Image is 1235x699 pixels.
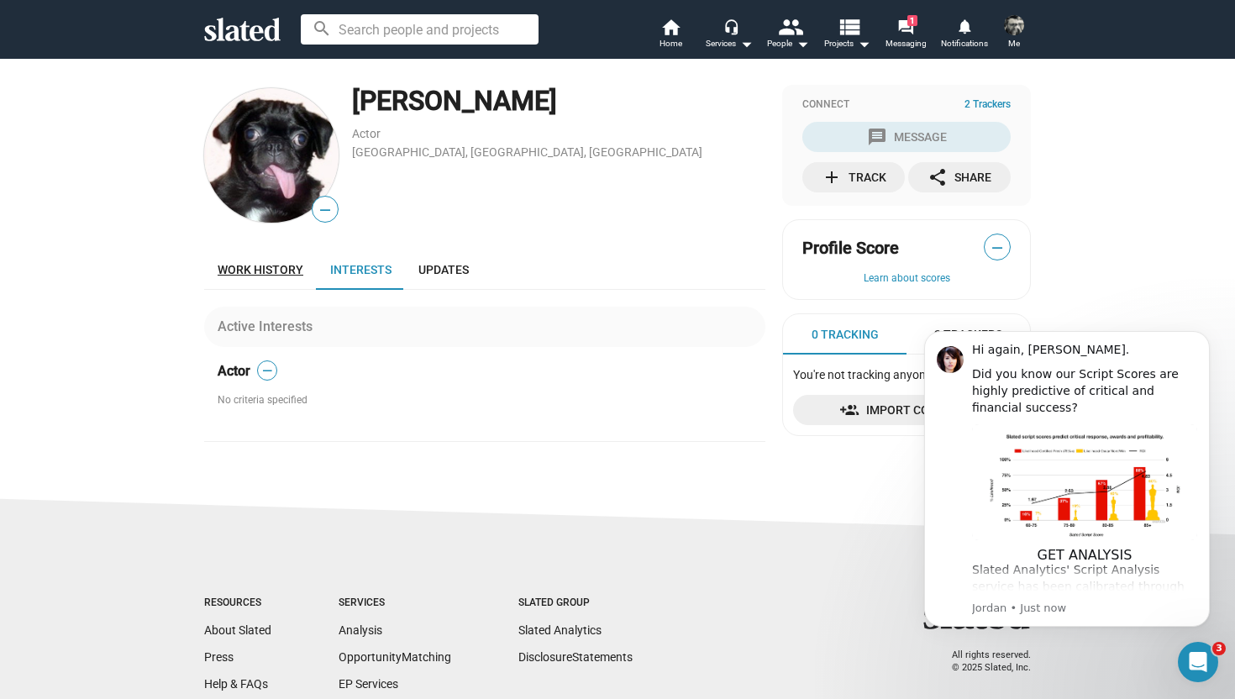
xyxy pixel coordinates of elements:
mat-icon: headset_mic [723,18,738,34]
span: — [313,199,338,221]
a: Home [641,17,700,54]
button: Learn about scores [802,272,1011,286]
a: About Slated [204,623,271,637]
span: Import Contacts [807,395,1006,425]
div: No criteria specified [218,394,765,407]
a: Interests [317,250,405,290]
button: Message [802,122,1011,152]
a: Help & FAQs [204,677,268,691]
span: 0 Tracking [812,327,879,343]
div: Message [867,122,947,152]
mat-icon: forum [897,18,913,34]
span: Actor [218,362,250,380]
div: Services [706,34,753,54]
span: 3 [1212,642,1226,655]
div: [PERSON_NAME] [352,83,765,119]
span: You're not tracking anyone [793,368,932,381]
mat-icon: add [822,167,842,187]
div: Active Interests [218,318,319,335]
mat-icon: notifications [956,18,972,34]
button: Projects [817,17,876,54]
a: Updates [405,250,482,290]
div: Slated Group [518,597,633,610]
a: EP Services [339,677,398,691]
span: 2 Trackers [964,98,1011,112]
mat-icon: home [660,17,681,37]
a: 1Messaging [876,17,935,54]
p: Message from Jordan, sent Just now [73,291,298,306]
button: Share [908,162,1011,192]
a: OpportunityMatching [339,650,451,664]
iframe: Intercom notifications message [899,310,1235,691]
a: Actor [352,127,381,140]
input: Search people and projects [301,14,539,45]
span: Updates [418,263,469,276]
mat-icon: people [778,14,802,39]
span: Projects [824,34,870,54]
button: People [759,17,817,54]
mat-icon: message [867,127,887,147]
div: Services [339,597,451,610]
span: — [985,237,1010,259]
div: Track [822,162,886,192]
a: Press [204,650,234,664]
mat-icon: share [928,167,948,187]
div: Resources [204,597,271,610]
span: — [258,363,276,379]
img: Sharon Bruneau [204,88,339,223]
div: Slated Analytics' Script Analysis service has been calibrated through the process of analyzing hu... [73,252,298,400]
a: DisclosureStatements [518,650,633,664]
mat-icon: arrow_drop_down [736,34,756,54]
mat-icon: arrow_drop_down [792,34,812,54]
div: Share [928,162,991,192]
span: 1 [907,15,917,26]
a: [GEOGRAPHIC_DATA], [GEOGRAPHIC_DATA], [GEOGRAPHIC_DATA] [352,145,702,159]
iframe: Intercom live chat [1178,642,1218,682]
span: Interests [330,263,392,276]
button: Services [700,17,759,54]
a: Import Contacts [793,395,1020,425]
button: David ByrneMe [994,12,1034,55]
div: Connect [802,98,1011,112]
mat-icon: arrow_drop_down [854,34,874,54]
a: Slated Analytics [518,623,602,637]
img: David Byrne [1004,15,1024,35]
button: Track [802,162,905,192]
mat-icon: view_list [837,14,861,39]
span: Messaging [886,34,927,54]
span: Profile Score [802,237,899,260]
span: Home [660,34,682,54]
a: Analysis [339,623,382,637]
span: Work history [218,263,303,276]
a: Notifications [935,17,994,54]
a: Work history [204,250,317,290]
div: People [767,34,809,54]
span: Notifications [941,34,988,54]
span: Me [1008,34,1020,54]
